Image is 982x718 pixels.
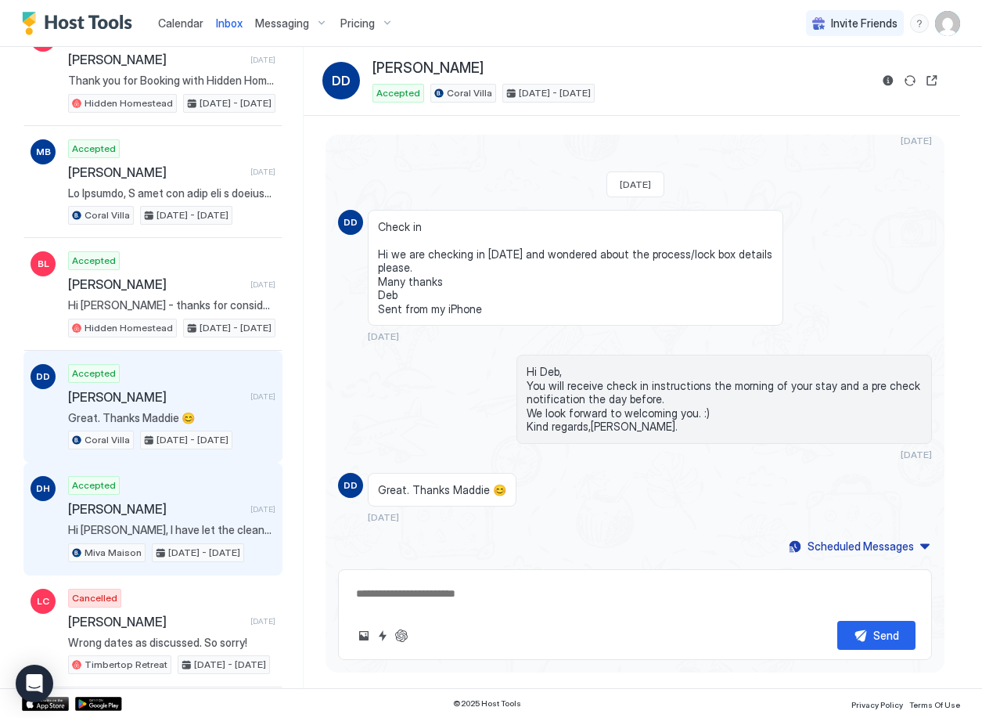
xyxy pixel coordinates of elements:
span: LC [37,594,49,608]
span: Hidden Homestead [85,321,173,335]
span: Lo Ipsumdo, S amet con adip eli s doeiusmod temp! I utla etdolo ma aliqu enim ad minim ven quisno... [68,186,275,200]
span: Coral Villa [447,86,492,100]
span: [DATE] [901,135,932,146]
span: DD [344,215,358,229]
span: Accepted [376,86,420,100]
span: [DATE] - [DATE] [200,96,272,110]
span: [PERSON_NAME] [68,501,244,517]
span: Hi Deb, You will receive check in instructions the morning of your stay and a pre check notificat... [527,365,922,434]
span: [PERSON_NAME] [68,52,244,67]
button: Sync reservation [901,71,919,90]
button: Quick reply [373,626,392,645]
span: Great. Thanks Maddie 😊 [68,411,275,425]
span: Miva Maison [85,546,142,560]
span: Accepted [72,478,116,492]
span: [DATE] - [DATE] [168,546,240,560]
span: [DATE] [368,511,399,523]
span: [DATE] [250,616,275,626]
span: [PERSON_NAME] [68,614,244,630]
span: Cancelled [72,591,117,605]
span: [DATE] - [DATE] [200,321,272,335]
a: App Store [22,697,69,711]
span: [PERSON_NAME] [68,276,244,292]
div: Open Intercom Messenger [16,665,53,702]
span: Coral Villa [85,433,130,447]
span: Privacy Policy [851,700,903,709]
span: [DATE] - [DATE] [156,208,228,222]
button: Upload image [354,626,373,645]
span: DD [36,370,50,384]
button: Reservation information [879,71,897,90]
span: Hidden Homestead [85,96,173,110]
span: [PERSON_NAME] [372,60,484,78]
span: MB [36,145,51,159]
a: Host Tools Logo [22,12,139,35]
span: [DATE] [368,330,399,342]
span: Check in Hi we are checking in [DATE] and wondered about the process/lock box details please. Man... [378,220,773,316]
span: Accepted [72,254,116,268]
span: BL [38,257,49,271]
span: Accepted [72,142,116,156]
span: Invite Friends [831,16,897,31]
span: Calendar [158,16,203,30]
span: DD [332,71,351,90]
span: Terms Of Use [909,700,960,709]
a: Terms Of Use [909,695,960,712]
span: [DATE] [250,504,275,514]
div: User profile [935,11,960,36]
span: [PERSON_NAME] [68,389,244,405]
div: menu [910,14,929,33]
a: Privacy Policy [851,695,903,712]
span: [DATE] [620,179,651,190]
span: Timbertop Retreat [85,658,167,672]
span: Hi [PERSON_NAME], I have let the cleaner know your preference. :) We look forward to welcoming yo... [68,523,275,537]
span: Great. Thanks Maddie 😊 [378,483,506,497]
span: Inbox [216,16,243,30]
span: [DATE] [901,449,932,460]
a: Google Play Store [75,697,122,711]
span: Wrong dates as discussed. So sorry! [68,636,275,650]
div: Send [873,627,899,644]
span: [DATE] - [DATE] [156,433,228,447]
span: Pricing [340,16,375,31]
span: [DATE] [250,167,275,177]
a: Calendar [158,15,203,31]
span: © 2025 Host Tools [453,698,521,709]
button: Send [837,621,915,650]
button: ChatGPT Auto Reply [392,626,411,645]
span: [PERSON_NAME] [68,164,244,180]
span: [DATE] - [DATE] [194,658,266,672]
span: DH [36,482,50,496]
span: Coral Villa [85,208,130,222]
span: Thank you for Booking with Hidden Homestead! Please take a look at the bedroom/bed step up option... [68,74,275,88]
span: [DATE] [250,55,275,65]
span: Hi [PERSON_NAME] - thanks for considering our booking, we’re looking forward to having a retreat ... [68,298,275,312]
span: [DATE] [250,280,275,290]
span: Accepted [72,366,116,381]
span: [DATE] - [DATE] [519,86,591,100]
a: Inbox [216,15,243,31]
button: Open reservation [923,71,941,90]
span: Messaging [255,16,309,31]
span: DD [344,478,358,492]
div: Scheduled Messages [808,538,914,554]
span: [DATE] [250,391,275,402]
button: Scheduled Messages [786,536,932,557]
